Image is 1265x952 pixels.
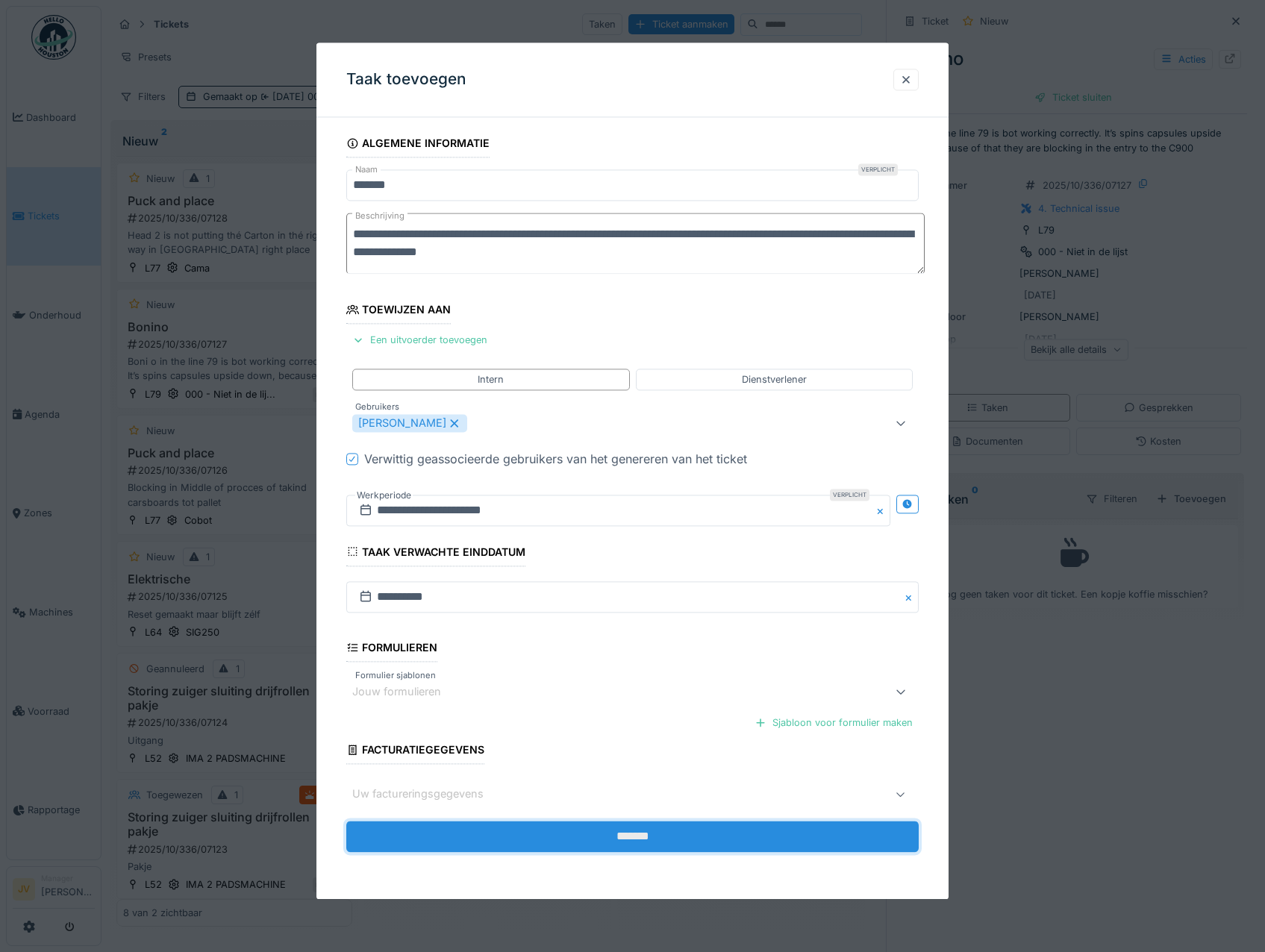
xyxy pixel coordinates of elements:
[346,299,452,325] div: Toewijzen aan
[346,636,438,662] div: Formulieren
[352,207,407,226] label: Beschrijving
[346,132,490,157] div: Algemene informatie
[355,487,413,504] label: Werkperiode
[352,669,439,682] label: Formulier sjablonen
[858,164,898,176] div: Verplicht
[902,581,919,613] button: Close
[352,786,505,803] div: Uw factureringsgegevens
[830,489,869,501] div: Verplicht
[874,495,890,526] button: Close
[346,739,485,765] div: Facturatiegegevens
[352,164,381,177] label: Naam
[346,541,526,566] div: Taak verwachte einddatum
[346,70,466,89] h3: Taak toevoegen
[478,372,504,386] div: Intern
[352,684,462,701] div: Jouw formulieren
[346,331,493,351] div: Een uitvoerder toevoegen
[364,450,747,468] div: Verwittig geassocieerde gebruikers van het genereren van het ticket
[742,372,807,386] div: Dienstverlener
[352,401,402,413] label: Gebruikers
[749,713,919,733] div: Sjabloon voor formulier maken
[352,414,467,432] div: [PERSON_NAME]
